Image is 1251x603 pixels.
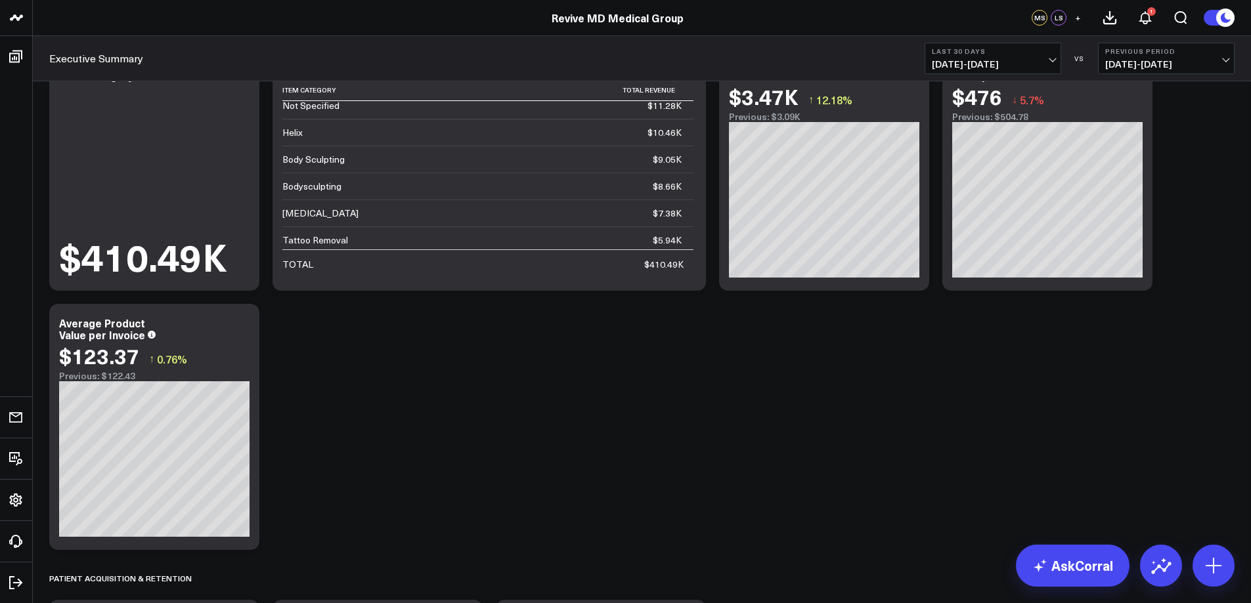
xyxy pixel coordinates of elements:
[149,350,154,367] span: ↑
[59,238,227,274] div: $410.49K
[1020,93,1044,107] span: 5.7%
[808,91,814,108] span: ↑
[647,99,682,112] div: $11.28K
[816,93,852,107] span: 12.18%
[729,112,919,122] div: Previous: $3.09K
[653,234,682,247] div: $5.94K
[282,153,345,166] div: Body Sculpting
[925,43,1061,74] button: Last 30 Days[DATE]-[DATE]
[282,207,359,220] div: [MEDICAL_DATA]
[49,51,143,66] a: Executive Summary
[952,112,1143,122] div: Previous: $504.78
[932,47,1054,55] b: Last 30 Days
[282,126,303,139] div: Helix
[1032,10,1047,26] div: MS
[1068,54,1091,62] div: VS
[552,10,684,25] a: Revive MD Medical Group
[59,316,145,342] div: Average Product Value per Invoice
[1105,59,1227,70] span: [DATE] - [DATE]
[932,59,1054,70] span: [DATE] - [DATE]
[729,85,799,108] div: $3.47K
[59,344,139,367] div: $123.37
[282,79,414,101] th: Item Category
[282,99,340,112] div: Not Specified
[1105,47,1227,55] b: Previous Period
[282,258,313,271] div: TOTAL
[647,126,682,139] div: $10.46K
[653,207,682,220] div: $7.38K
[282,234,348,247] div: Tattoo Removal
[1147,7,1156,16] div: 1
[157,352,187,366] span: 0.76%
[653,153,682,166] div: $9.05K
[1016,545,1130,587] a: AskCorral
[644,258,684,271] div: $410.49K
[414,79,693,101] th: Total Revenue
[653,180,682,193] div: $8.66K
[49,563,192,593] div: Patient Acquisition & Retention
[1070,10,1086,26] button: +
[59,371,250,381] div: Previous: $122.43
[1012,91,1017,108] span: ↓
[1098,43,1235,74] button: Previous Period[DATE]-[DATE]
[282,180,341,193] div: Bodysculpting
[952,85,1002,108] div: $476
[1051,10,1066,26] div: LS
[1075,13,1081,22] span: +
